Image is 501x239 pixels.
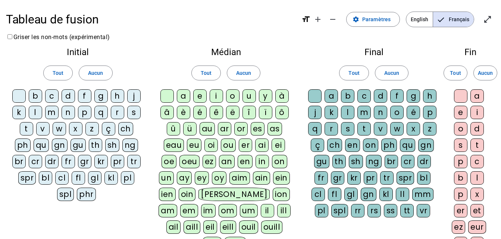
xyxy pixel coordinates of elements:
div: pr [364,171,377,185]
div: x [470,188,484,201]
div: dr [45,155,59,168]
div: ü [183,122,197,136]
label: Griser les non-mots (expérimental) [6,34,110,41]
div: en [345,138,360,152]
div: er [454,204,467,217]
div: g [407,89,420,103]
div: on [272,155,287,168]
div: r [325,122,338,136]
div: am [159,204,177,217]
div: ez [452,220,465,234]
div: es [251,122,264,136]
div: x [69,122,82,136]
div: ouil [239,220,258,234]
div: oi [204,138,218,152]
div: l [29,106,42,119]
div: fr [314,171,328,185]
div: d [470,122,484,136]
div: mm [412,188,433,201]
div: t [357,122,371,136]
span: Aucun [236,68,251,77]
h2: Final [308,48,440,57]
span: Aucun [478,68,493,77]
div: d [62,89,75,103]
div: dr [417,155,431,168]
div: u [242,89,256,103]
div: as [267,122,282,136]
button: Paramètres [346,12,400,27]
div: rr [351,204,364,217]
div: m [357,106,371,119]
div: p [454,188,467,201]
div: i [470,106,484,119]
div: a [177,89,190,103]
div: g [94,89,108,103]
div: v [36,122,50,136]
div: em [180,204,198,217]
div: gn [52,138,68,152]
div: p [454,155,467,168]
div: ë [226,106,239,119]
div: cl [311,188,325,201]
button: Tout [191,66,221,80]
div: sh [349,155,363,168]
div: gn [361,188,376,201]
span: English [406,12,433,27]
div: é [407,106,420,119]
div: eur [468,220,486,234]
div: or [234,122,248,136]
div: n [62,106,75,119]
div: x [407,122,420,136]
span: Tout [201,68,212,77]
div: s [454,138,467,152]
div: d [374,89,387,103]
div: aim [229,171,250,185]
div: rs [367,204,381,217]
button: Aucun [227,66,260,80]
button: Aucun [375,66,408,80]
div: k [325,106,338,119]
div: ç [102,122,115,136]
div: au [200,122,215,136]
div: eil [203,220,217,234]
div: m [45,106,59,119]
div: ar [218,122,231,136]
div: spr [397,171,414,185]
div: o [226,89,239,103]
div: th [332,155,346,168]
div: kr [94,155,108,168]
div: ou [221,138,236,152]
div: ê [210,106,223,119]
div: bl [39,171,52,185]
div: qu [34,138,49,152]
div: a [470,89,484,103]
span: Français [433,12,474,27]
span: Tout [348,68,359,77]
div: tr [127,155,141,168]
div: br [12,155,26,168]
div: ch [327,138,342,152]
div: b [29,89,42,103]
div: c [470,155,484,168]
div: p [78,106,91,119]
div: â [160,106,174,119]
div: gn [418,138,434,152]
div: é [193,106,207,119]
div: fl [72,171,85,185]
div: ng [366,155,382,168]
mat-icon: add [313,15,322,24]
button: Aucun [79,66,112,80]
mat-icon: format_size [301,15,310,24]
div: ô [275,106,289,119]
div: kl [104,171,118,185]
div: ai [255,138,269,152]
div: eu [187,138,201,152]
div: h [111,89,124,103]
span: Tout [53,68,63,77]
div: gl [88,171,101,185]
button: Augmenter la taille de la police [310,12,325,27]
div: pr [111,155,124,168]
span: Tout [450,68,461,77]
div: gr [331,171,344,185]
div: z [85,122,99,136]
